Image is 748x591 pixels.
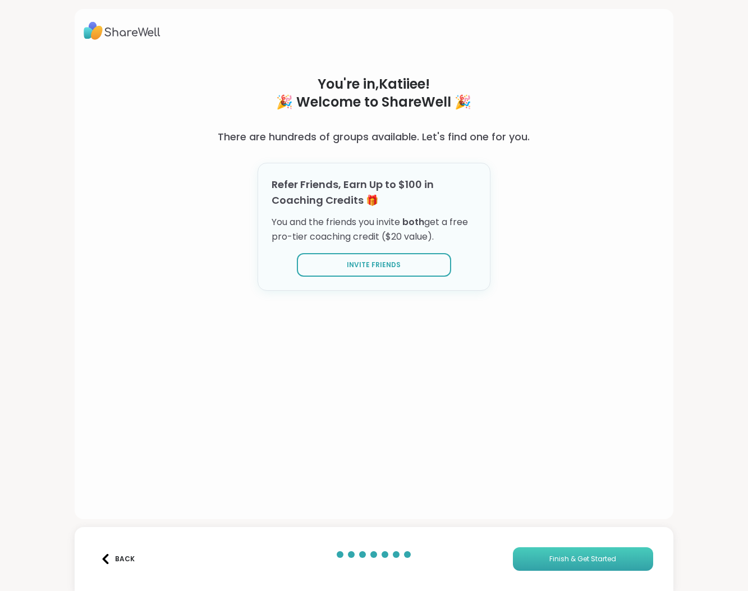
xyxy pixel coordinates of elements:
[272,215,477,244] p: You and the friends you invite get a free pro-tier coaching credit ($20 value).
[84,18,160,44] img: ShareWell Logo
[218,129,530,145] h3: There are hundreds of groups available. Let's find one for you.
[402,216,424,228] span: both
[549,554,616,564] span: Finish & Get Started
[95,547,140,571] button: Back
[180,75,568,111] h1: You're in, Katiiee ! 🎉 Welcome to ShareWell 🎉
[272,177,477,208] h3: Refer Friends, Earn Up to $100 in Coaching Credits 🎁
[100,554,135,564] div: Back
[513,547,653,571] button: Finish & Get Started
[347,260,401,270] span: Invite Friends
[297,253,451,277] button: Invite Friends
